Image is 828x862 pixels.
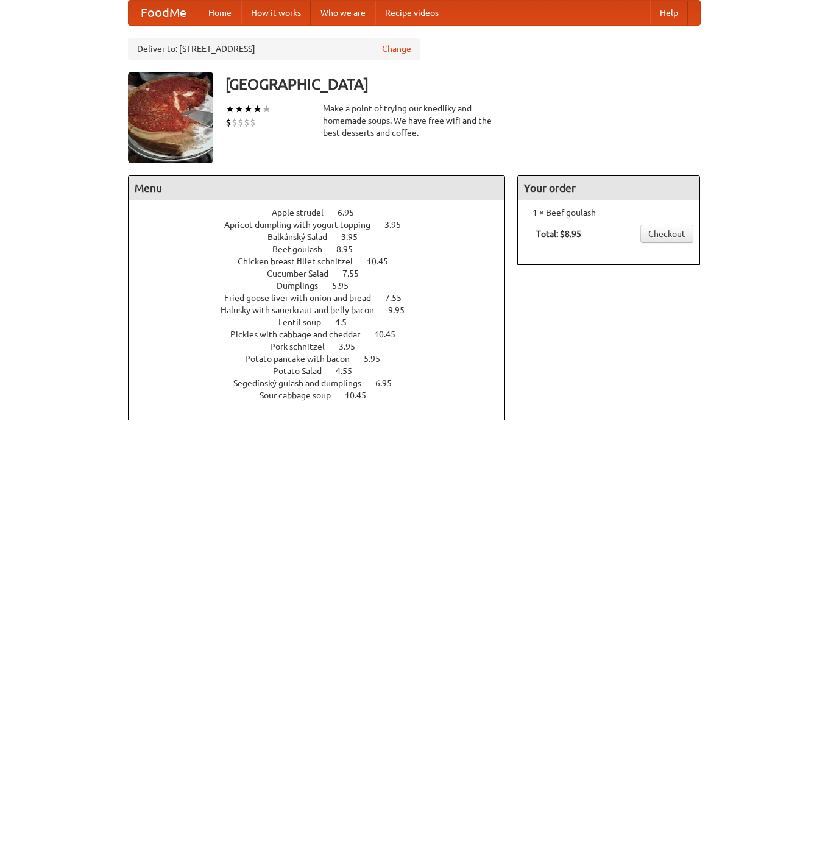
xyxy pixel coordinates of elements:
[278,317,369,327] a: Lentil soup 4.5
[384,220,413,230] span: 3.95
[221,305,386,315] span: Halusky with sauerkraut and belly bacon
[272,208,336,217] span: Apple strudel
[364,354,392,364] span: 5.95
[311,1,375,25] a: Who we are
[650,1,688,25] a: Help
[245,354,403,364] a: Potato pancake with bacon 5.95
[385,293,414,303] span: 7.55
[199,1,241,25] a: Home
[221,305,427,315] a: Halusky with sauerkraut and belly bacon 9.95
[250,116,256,129] li: $
[262,102,271,116] li: ★
[270,342,378,352] a: Pork schnitzel 3.95
[272,244,375,254] a: Beef goulash 8.95
[129,176,505,200] h4: Menu
[244,116,250,129] li: $
[375,378,404,388] span: 6.95
[374,330,408,339] span: 10.45
[375,1,448,25] a: Recipe videos
[278,317,333,327] span: Lentil soup
[224,293,424,303] a: Fried goose liver with onion and bread 7.55
[270,342,337,352] span: Pork schnitzel
[244,102,253,116] li: ★
[339,342,367,352] span: 3.95
[235,102,244,116] li: ★
[238,116,244,129] li: $
[224,293,383,303] span: Fried goose liver with onion and bread
[336,244,365,254] span: 8.95
[341,232,370,242] span: 3.95
[272,208,377,217] a: Apple strudel 6.95
[267,269,381,278] a: Cucumber Salad 7.55
[224,220,383,230] span: Apricot dumpling with yogurt topping
[238,256,411,266] a: Chicken breast fillet schnitzel 10.45
[230,330,418,339] a: Pickles with cabbage and cheddar 10.45
[267,232,380,242] a: Balkánský Salad 3.95
[332,281,361,291] span: 5.95
[367,256,400,266] span: 10.45
[272,244,334,254] span: Beef goulash
[233,378,414,388] a: Segedínský gulash and dumplings 6.95
[245,354,362,364] span: Potato pancake with bacon
[524,207,693,219] li: 1 × Beef goulash
[338,208,366,217] span: 6.95
[128,38,420,60] div: Deliver to: [STREET_ADDRESS]
[342,269,371,278] span: 7.55
[225,102,235,116] li: ★
[129,1,199,25] a: FoodMe
[267,269,341,278] span: Cucumber Salad
[230,330,372,339] span: Pickles with cabbage and cheddar
[128,72,213,163] img: angular.jpg
[241,1,311,25] a: How it works
[267,232,339,242] span: Balkánský Salad
[273,366,334,376] span: Potato Salad
[225,116,232,129] li: $
[336,366,364,376] span: 4.55
[253,102,262,116] li: ★
[323,102,506,139] div: Make a point of trying our knedlíky and homemade soups. We have free wifi and the best desserts a...
[640,225,693,243] a: Checkout
[233,378,373,388] span: Segedínský gulash and dumplings
[238,256,365,266] span: Chicken breast fillet schnitzel
[232,116,238,129] li: $
[260,390,389,400] a: Sour cabbage soup 10.45
[536,229,581,239] b: Total: $8.95
[518,176,699,200] h4: Your order
[345,390,378,400] span: 10.45
[388,305,417,315] span: 9.95
[225,72,701,96] h3: [GEOGRAPHIC_DATA]
[382,43,411,55] a: Change
[260,390,343,400] span: Sour cabbage soup
[277,281,371,291] a: Dumplings 5.95
[277,281,330,291] span: Dumplings
[335,317,359,327] span: 4.5
[224,220,423,230] a: Apricot dumpling with yogurt topping 3.95
[273,366,375,376] a: Potato Salad 4.55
